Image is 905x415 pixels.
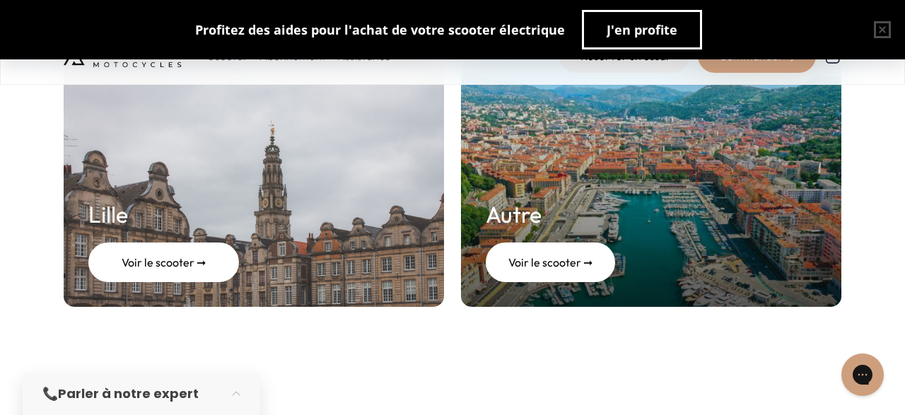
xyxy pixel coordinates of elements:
[486,197,542,231] h2: Autre
[88,197,128,231] h2: Lille
[486,242,615,282] div: Voir le scooter ➞
[64,59,444,307] a: Lille Voir le scooter ➞
[88,242,239,282] div: Voir le scooter ➞
[834,349,891,401] iframe: Gorgias live chat messenger
[461,59,841,307] a: Autre Voir le scooter ➞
